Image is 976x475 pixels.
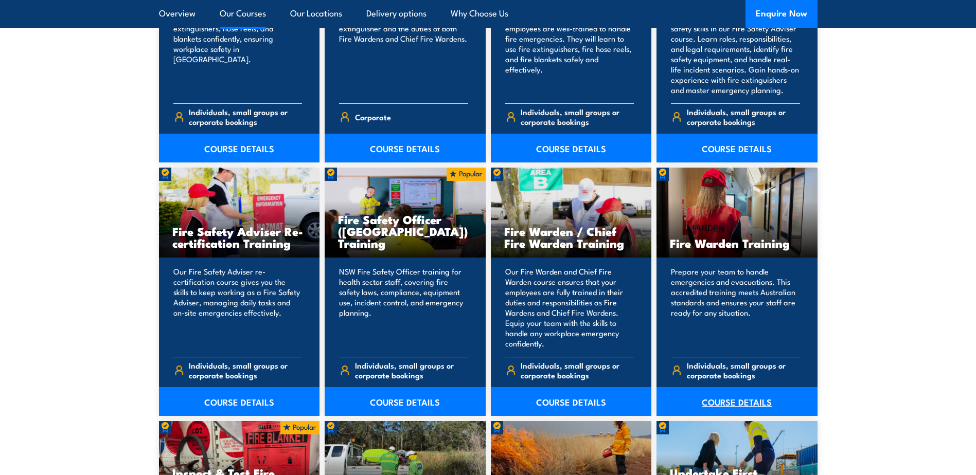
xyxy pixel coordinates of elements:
[656,387,818,416] a: COURSE DETAILS
[670,237,804,249] h3: Fire Warden Training
[671,266,800,349] p: Prepare your team to handle emergencies and evacuations. This accredited training meets Australia...
[172,225,307,249] h3: Fire Safety Adviser Re-certification Training
[173,266,303,349] p: Our Fire Safety Adviser re-certification course gives you the skills to keep working as a Fire Sa...
[521,360,634,380] span: Individuals, small groups or corporate bookings
[338,213,472,249] h3: Fire Safety Officer ([GEOGRAPHIC_DATA]) Training
[173,3,303,95] p: Train your team in essential fire safety. Learn to use fire extinguishers, hose reels, and blanke...
[355,109,391,125] span: Corporate
[687,107,800,126] span: Individuals, small groups or corporate bookings
[656,134,818,162] a: COURSE DETAILS
[491,134,652,162] a: COURSE DETAILS
[325,134,486,162] a: COURSE DETAILS
[491,387,652,416] a: COURSE DETAILS
[325,387,486,416] a: COURSE DETAILS
[189,360,302,380] span: Individuals, small groups or corporate bookings
[505,266,634,349] p: Our Fire Warden and Chief Fire Warden course ensures that your employees are fully trained in the...
[159,134,320,162] a: COURSE DETAILS
[159,387,320,416] a: COURSE DETAILS
[339,266,468,349] p: NSW Fire Safety Officer training for health sector staff, covering fire safety laws, compliance, ...
[505,3,634,95] p: Our Fire Extinguisher and Fire Warden course will ensure your employees are well-trained to handl...
[355,360,468,380] span: Individuals, small groups or corporate bookings
[671,3,800,95] p: Equip your team in [GEOGRAPHIC_DATA] with key fire safety skills in our Fire Safety Adviser cours...
[521,107,634,126] span: Individuals, small groups or corporate bookings
[339,3,468,95] p: Our Fire Combo Awareness Day includes training on how to use a fire extinguisher and the duties o...
[687,360,800,380] span: Individuals, small groups or corporate bookings
[189,107,302,126] span: Individuals, small groups or corporate bookings
[504,225,638,249] h3: Fire Warden / Chief Fire Warden Training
